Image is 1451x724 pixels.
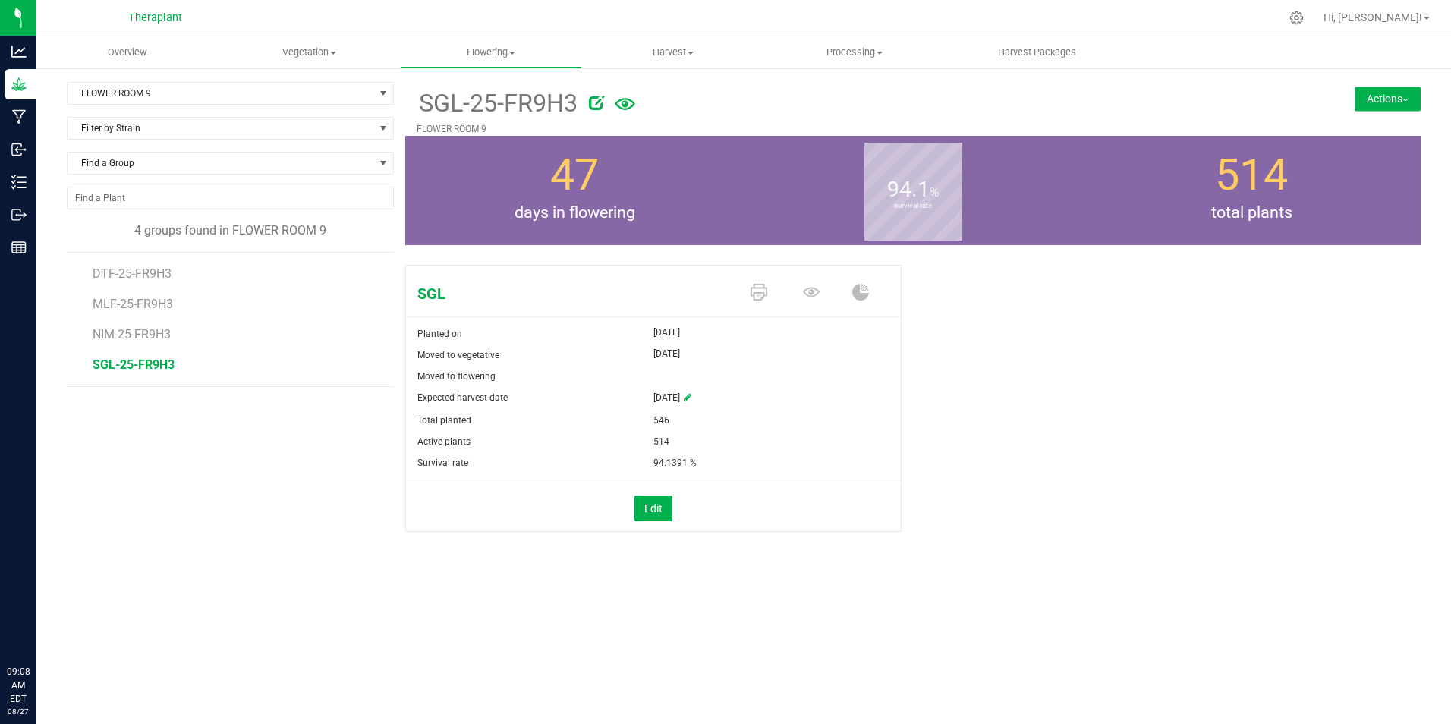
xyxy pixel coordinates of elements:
[634,496,672,521] button: Edit
[417,122,1240,136] p: FLOWER ROOM 9
[417,392,508,403] span: Expected harvest date
[7,665,30,706] p: 09:08 AM EDT
[417,136,732,245] group-info-box: Days in flowering
[417,371,496,382] span: Moved to flowering
[653,323,680,342] span: [DATE]
[68,118,374,139] span: Filter by Strain
[219,46,400,59] span: Vegetation
[653,410,669,431] span: 546
[45,600,63,619] iframe: Resource center unread badge
[1082,200,1421,225] span: total plants
[765,46,946,59] span: Processing
[946,36,1128,68] a: Harvest Packages
[68,153,374,174] span: Find a Group
[1355,87,1421,111] button: Actions
[1324,11,1422,24] span: Hi, [PERSON_NAME]!
[11,240,27,255] inline-svg: Reports
[417,85,578,122] span: SGL-25-FR9H3
[68,187,393,209] input: NO DATA FOUND
[11,44,27,59] inline-svg: Analytics
[1094,136,1409,245] group-info-box: Total number of plants
[417,415,471,426] span: Total planted
[864,138,962,274] b: survival rate
[1287,11,1306,25] div: Manage settings
[417,458,468,468] span: Survival rate
[417,436,471,447] span: Active plants
[11,207,27,222] inline-svg: Outbound
[11,109,27,124] inline-svg: Manufacturing
[977,46,1097,59] span: Harvest Packages
[11,77,27,92] inline-svg: Grow
[1215,150,1288,200] span: 514
[417,329,462,339] span: Planted on
[128,11,182,24] span: Theraplant
[764,36,946,68] a: Processing
[15,603,61,648] iframe: Resource center
[374,83,393,104] span: select
[11,142,27,157] inline-svg: Inbound
[755,136,1071,245] group-info-box: Survival rate
[406,282,735,305] span: SGL
[582,36,764,68] a: Harvest
[93,297,173,311] span: MLF-25-FR9H3
[417,350,499,360] span: Moved to vegetative
[401,46,581,59] span: Flowering
[11,175,27,190] inline-svg: Inventory
[653,452,697,474] span: 94.1391 %
[653,345,680,363] span: [DATE]
[93,357,175,372] span: SGL-25-FR9H3
[87,46,167,59] span: Overview
[550,150,599,200] span: 47
[219,36,401,68] a: Vegetation
[7,706,30,717] p: 08/27
[67,222,394,240] div: 4 groups found in FLOWER ROOM 9
[93,327,171,342] span: NIM-25-FR9H3
[93,266,172,281] span: DTF-25-FR9H3
[583,46,763,59] span: Harvest
[653,387,680,410] span: [DATE]
[36,36,219,68] a: Overview
[400,36,582,68] a: Flowering
[68,83,374,104] span: FLOWER ROOM 9
[405,200,744,225] span: days in flowering
[653,431,669,452] span: 514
